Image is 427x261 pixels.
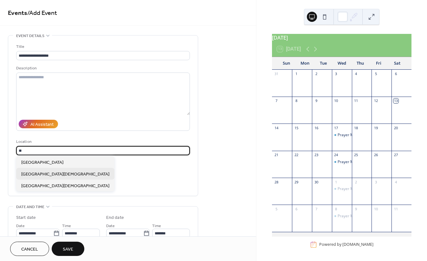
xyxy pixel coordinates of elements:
[21,246,38,253] span: Cancel
[63,246,73,253] span: Save
[354,99,359,103] div: 11
[334,207,339,211] div: 8
[332,159,352,165] div: Prayer Meeting
[106,214,124,221] div: End date
[16,138,189,145] div: Location
[152,223,161,229] span: Time
[19,120,58,128] button: AI Assistant
[314,99,319,103] div: 9
[21,159,63,166] span: [GEOGRAPHIC_DATA]
[274,72,279,76] div: 31
[10,242,49,256] button: Cancel
[334,99,339,103] div: 10
[393,180,398,184] div: 4
[354,125,359,130] div: 18
[333,57,351,70] div: Wed
[351,57,369,70] div: Thu
[314,180,319,184] div: 30
[274,153,279,157] div: 21
[294,99,299,103] div: 8
[338,159,365,165] div: Prayer Meeting
[294,153,299,157] div: 22
[338,213,365,219] div: Prayer Meeting
[393,99,398,103] div: 13
[334,153,339,157] div: 24
[27,7,57,19] span: / Add Event
[16,214,36,221] div: Start date
[274,99,279,103] div: 7
[294,207,299,211] div: 6
[393,72,398,76] div: 6
[373,153,378,157] div: 26
[16,65,189,72] div: Description
[106,223,115,229] span: Date
[342,242,373,247] a: [DOMAIN_NAME]
[393,153,398,157] div: 27
[8,7,27,19] a: Events
[52,242,84,256] button: Save
[272,34,411,41] div: [DATE]
[295,57,314,70] div: Mon
[354,207,359,211] div: 9
[21,171,109,178] span: [GEOGRAPHIC_DATA][DEMOGRAPHIC_DATA]
[393,207,398,211] div: 11
[16,43,189,50] div: Title
[373,72,378,76] div: 5
[334,180,339,184] div: 1
[274,207,279,211] div: 5
[393,125,398,130] div: 20
[314,153,319,157] div: 23
[274,125,279,130] div: 14
[21,183,109,189] span: [GEOGRAPHIC_DATA][DEMOGRAPHIC_DATA]
[16,204,44,210] span: Date and time
[334,72,339,76] div: 3
[369,57,388,70] div: Fri
[314,57,333,70] div: Tue
[354,180,359,184] div: 2
[16,33,44,39] span: Event details
[373,99,378,103] div: 12
[334,125,339,130] div: 17
[294,180,299,184] div: 29
[314,125,319,130] div: 16
[314,72,319,76] div: 2
[373,125,378,130] div: 19
[338,186,365,192] div: Prayer Meeting
[332,213,352,219] div: Prayer Meeting
[373,180,378,184] div: 3
[294,125,299,130] div: 15
[338,132,365,138] div: Prayer Meeting
[30,121,54,128] div: AI Assistant
[62,223,71,229] span: Time
[332,132,352,138] div: Prayer Meeting
[277,57,295,70] div: Sun
[294,72,299,76] div: 1
[314,207,319,211] div: 7
[332,186,352,192] div: Prayer Meeting
[274,180,279,184] div: 28
[319,242,373,247] div: Powered by
[354,72,359,76] div: 4
[373,207,378,211] div: 10
[354,153,359,157] div: 25
[388,57,406,70] div: Sat
[16,223,25,229] span: Date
